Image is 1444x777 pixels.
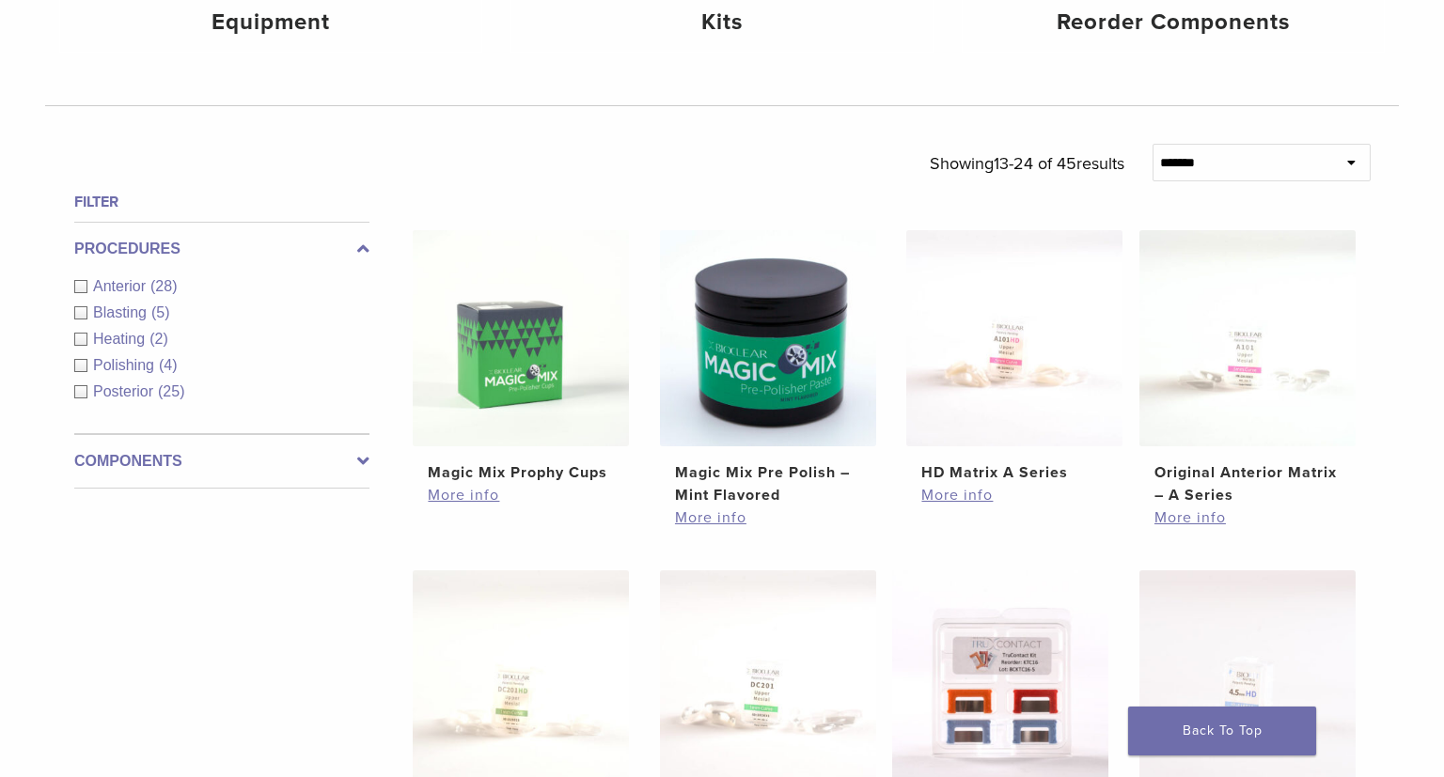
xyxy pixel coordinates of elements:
[74,238,369,260] label: Procedures
[1154,461,1341,506] h2: Original Anterior Matrix – A Series
[428,461,614,484] h2: Magic Mix Prophy Cups
[994,153,1076,174] span: 13-24 of 45
[660,230,876,446] img: Magic Mix Pre Polish - Mint Flavored
[978,6,1369,39] h4: Reorder Components
[159,357,178,373] span: (4)
[412,230,631,484] a: Magic Mix Prophy CupsMagic Mix Prophy Cups
[921,461,1107,484] h2: HD Matrix A Series
[413,230,629,446] img: Magic Mix Prophy Cups
[93,383,158,399] span: Posterior
[921,484,1107,506] a: More info
[150,278,177,294] span: (28)
[149,331,168,347] span: (2)
[93,304,151,320] span: Blasting
[675,461,861,506] h2: Magic Mix Pre Polish – Mint Flavored
[675,506,861,529] a: More info
[906,230,1122,446] img: HD Matrix A Series
[1138,230,1358,506] a: Original Anterior Matrix - A SeriesOriginal Anterior Matrix – A Series
[151,304,170,320] span: (5)
[93,357,159,373] span: Polishing
[930,144,1124,183] p: Showing results
[75,6,466,39] h4: Equipment
[1154,506,1341,529] a: More info
[428,484,614,506] a: More info
[526,6,918,39] h4: Kits
[74,191,369,213] h4: Filter
[93,331,149,347] span: Heating
[659,230,878,506] a: Magic Mix Pre Polish - Mint FlavoredMagic Mix Pre Polish – Mint Flavored
[74,450,369,473] label: Components
[158,383,184,399] span: (25)
[905,230,1124,484] a: HD Matrix A SeriesHD Matrix A Series
[93,278,150,294] span: Anterior
[1128,707,1316,755] a: Back To Top
[1139,230,1356,446] img: Original Anterior Matrix - A Series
